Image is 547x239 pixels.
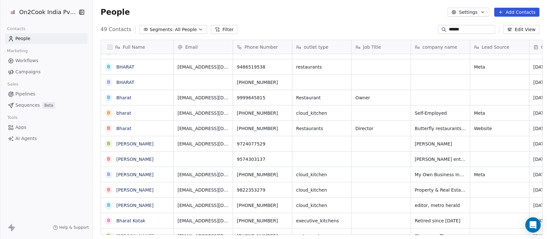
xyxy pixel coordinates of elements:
span: Apps [15,124,27,131]
a: [PERSON_NAME] [116,172,153,177]
a: Bharat [116,95,131,100]
a: [PERSON_NAME] [116,157,153,162]
span: Email [185,44,198,50]
span: [PHONE_NUMBER] [237,125,288,132]
span: Director [355,125,407,132]
span: Owner [355,95,407,101]
span: Segments: [150,26,174,33]
span: Restaurant [296,95,347,101]
span: [PHONE_NUMBER] [237,110,288,116]
span: On2Cook India Pvt. Ltd. [19,8,76,16]
span: restaurants [296,64,347,70]
span: cloud_kitchen [296,171,347,178]
span: [PERSON_NAME] enterprise [415,156,466,162]
a: SequencesBeta [5,100,87,111]
a: [PERSON_NAME] [116,203,153,208]
a: [PERSON_NAME] [116,187,153,193]
span: 9822353279 [237,187,288,193]
div: B [107,186,110,193]
span: Campaigns [15,69,40,75]
span: cloud_kitchen [296,202,347,209]
span: My Own Business Institute [415,171,466,178]
span: Full Name [123,44,145,50]
span: Contacts [4,24,28,34]
img: on2cook%20logo-04%20copy.jpg [9,8,17,16]
a: [PERSON_NAME] [116,141,153,146]
a: Apps [5,122,87,133]
span: [EMAIL_ADDRESS][DOMAIN_NAME] [178,125,229,132]
span: People [15,35,30,42]
span: Lead Source [482,44,509,50]
span: [EMAIL_ADDRESS][DOMAIN_NAME] [178,202,229,209]
a: Bharat [116,126,131,131]
span: [PERSON_NAME] [415,141,466,147]
a: Bharat Kotak [116,218,145,223]
div: Open Intercom Messenger [525,217,541,233]
span: executive_kitchens [296,218,347,224]
span: Marketing [4,46,30,56]
span: [PHONE_NUMBER] [237,202,288,209]
span: Workflows [15,57,38,64]
div: B [107,156,110,162]
div: Phone Number [233,40,292,54]
span: Property & Real Estate Business [415,187,466,193]
span: AI Agents [15,135,37,142]
button: On2Cook India Pvt. Ltd. [8,7,73,18]
div: b [107,110,110,116]
span: Website [474,125,525,132]
span: People [101,7,130,17]
span: [EMAIL_ADDRESS][DOMAIN_NAME] [178,171,229,178]
span: [EMAIL_ADDRESS][DOMAIN_NAME] [178,141,229,147]
span: Meta [474,171,525,178]
div: B [107,217,110,224]
span: Pipelines [15,91,35,97]
a: [PERSON_NAME] [116,234,153,239]
div: company name [411,40,470,54]
div: Job Title [352,40,410,54]
span: [EMAIL_ADDRESS][DOMAIN_NAME] [178,218,229,224]
div: B [107,202,110,209]
span: [EMAIL_ADDRESS][DOMAIN_NAME] [178,64,229,70]
span: [EMAIL_ADDRESS][DOMAIN_NAME] [178,95,229,101]
span: Self-Employed [415,110,466,116]
span: company name [422,44,457,50]
div: B [107,140,110,147]
button: Settings [447,8,489,17]
span: Tools [4,113,20,122]
span: 49 Contacts [101,26,131,33]
span: Phone Number [244,44,278,50]
a: BHARAT [116,64,134,70]
span: All People [175,26,197,33]
span: Help & Support [59,225,89,230]
div: grid [101,54,174,235]
span: Meta [474,110,525,116]
a: AI Agents [5,133,87,144]
span: Retired since [DATE] [415,218,466,224]
div: Lead Source [470,40,529,54]
span: [EMAIL_ADDRESS][DOMAIN_NAME] [178,110,229,116]
span: Sequences [15,102,40,109]
a: bharat [116,111,131,116]
div: outlet type [292,40,351,54]
span: outlet type [304,44,328,50]
span: editor, metro herald [415,202,466,209]
button: Add Contacts [494,8,539,17]
div: B [107,79,110,86]
button: Filter [211,25,237,34]
span: 9999645815 [237,95,288,101]
div: Email [174,40,233,54]
a: BHARAT [116,80,134,85]
div: Full Name [101,40,173,54]
span: Beta [42,102,55,109]
span: 9724077529 [237,141,288,147]
div: B [107,125,110,132]
span: cloud_kitchen [296,110,347,116]
span: [PHONE_NUMBER] [237,79,288,86]
div: b [107,171,110,178]
span: Job Title [363,44,381,50]
a: Workflows [5,55,87,66]
button: Edit View [503,25,539,34]
span: Butterfly restaurants pvt ltd [415,125,466,132]
span: [PHONE_NUMBER] [237,171,288,178]
span: Sales [4,79,21,89]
